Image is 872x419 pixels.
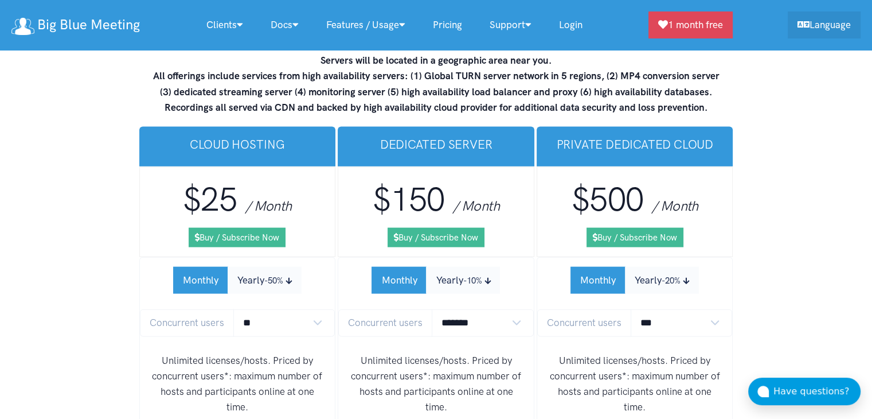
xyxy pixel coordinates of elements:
[662,276,681,286] small: -20%
[11,18,34,35] img: logo
[372,267,427,294] button: Monthly
[545,13,596,37] a: Login
[586,228,683,247] a: Buy / Subscribe Now
[570,267,699,294] div: Subscription Period
[347,353,525,416] p: Unlimited licenses/hosts. Priced by concurrent users*: maximum number of hosts and participants o...
[264,276,283,286] small: -50%
[788,11,861,38] a: Language
[149,353,326,416] p: Unlimited licenses/hosts. Priced by concurrent users*: maximum number of hosts and participants o...
[546,136,724,153] h3: Private Dedicated Cloud
[183,180,237,219] span: $25
[347,136,525,153] h3: Dedicated Server
[426,267,500,294] button: Yearly-10%
[189,228,286,247] a: Buy / Subscribe Now
[228,267,302,294] button: Yearly-50%
[11,13,140,37] a: Big Blue Meeting
[773,384,861,399] div: Have questions?
[419,13,476,37] a: Pricing
[245,197,292,214] span: / Month
[140,309,234,336] span: Concurrent users
[388,228,484,247] a: Buy / Subscribe Now
[572,180,644,219] span: $500
[372,267,500,294] div: Subscription Period
[748,378,861,405] button: Have questions?
[476,13,545,37] a: Support
[173,267,302,294] div: Subscription Period
[153,55,720,113] strong: Servers will be located in a geographic area near you. All offerings include services from high a...
[537,309,631,336] span: Concurrent users
[546,353,724,416] p: Unlimited licenses/hosts. Priced by concurrent users*: maximum number of hosts and participants o...
[648,11,733,38] a: 1 month free
[652,197,698,214] span: / Month
[373,180,445,219] span: $150
[173,267,228,294] button: Monthly
[453,197,499,214] span: / Month
[570,267,625,294] button: Monthly
[463,276,482,286] small: -10%
[625,267,699,294] button: Yearly-20%
[338,309,432,336] span: Concurrent users
[148,136,327,153] h3: Cloud Hosting
[257,13,312,37] a: Docs
[312,13,419,37] a: Features / Usage
[193,13,257,37] a: Clients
